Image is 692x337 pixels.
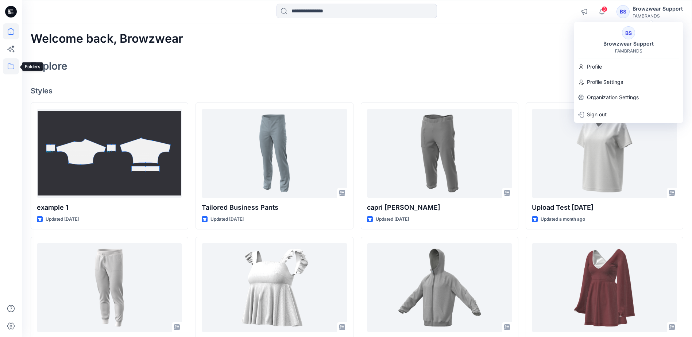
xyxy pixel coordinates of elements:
[202,109,347,198] a: Tailored Business Pants
[574,75,683,89] a: Profile Settings
[615,48,642,54] div: FAMBRANDS
[532,202,677,213] p: Upload Test [DATE]
[633,4,683,13] div: Browzwear Support
[541,216,585,223] p: Updated a month ago
[532,243,677,332] a: T-Shirt - Short Sleeve Crew Neck
[574,60,683,74] a: Profile
[599,39,658,48] div: Browzwear Support
[587,60,602,74] p: Profile
[31,32,183,46] h2: Welcome back, Browzwear
[616,5,630,18] div: BS
[367,243,512,332] a: HOODIE7.21
[31,60,67,72] h2: Explore
[587,108,607,121] p: Sign out
[37,109,182,198] a: example 1
[633,13,683,19] div: FAMBRANDS
[31,86,683,95] h4: Styles
[46,216,79,223] p: Updated [DATE]
[602,6,607,12] span: 3
[367,202,512,213] p: capri [PERSON_NAME]
[202,243,347,332] a: Baby Doll Tank - Working
[574,90,683,104] a: Organization Settings
[37,202,182,213] p: example 1
[202,202,347,213] p: Tailored Business Pants
[376,216,409,223] p: Updated [DATE]
[210,216,244,223] p: Updated [DATE]
[587,75,623,89] p: Profile Settings
[587,90,639,104] p: Organization Settings
[367,109,512,198] a: capri michell
[532,109,677,198] a: Upload Test Aug 6
[622,26,635,39] div: BS
[37,243,182,332] a: Sweatpants with Elastic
